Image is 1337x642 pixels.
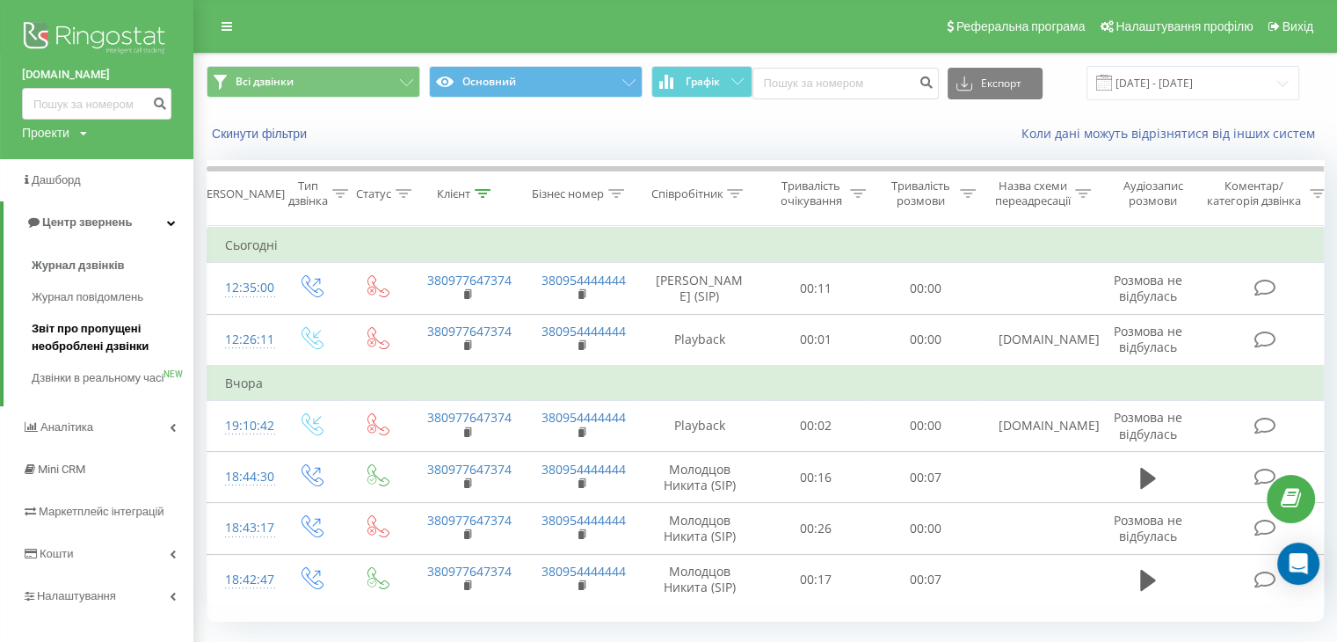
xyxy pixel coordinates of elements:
[356,186,391,201] div: Статус
[871,400,981,451] td: 00:00
[40,547,73,560] span: Кошти
[32,313,193,362] a: Звіт про пропущені необроблені дзвінки
[225,460,260,494] div: 18:44:30
[196,186,285,201] div: [PERSON_NAME]
[1114,409,1182,441] span: Розмова не відбулась
[32,281,193,313] a: Журнал повідомлень
[427,461,512,478] a: 380977647374
[1283,19,1313,33] span: Вихід
[427,272,512,288] a: 380977647374
[42,215,132,229] span: Центр звернень
[427,512,512,529] a: 380977647374
[32,369,163,387] span: Дзвінки в реальному часі
[638,503,761,554] td: Молодцов Никита (SIP)
[32,250,193,281] a: Журнал дзвінків
[39,505,164,518] span: Маркетплейс інтеграцій
[37,589,116,602] span: Налаштування
[871,554,981,605] td: 00:07
[871,263,981,314] td: 00:00
[32,320,185,355] span: Звіт про пропущені необроблені дзвінки
[207,66,420,98] button: Всі дзвінки
[437,186,470,201] div: Клієнт
[886,179,956,208] div: Тривалість розмови
[638,263,761,314] td: [PERSON_NAME] (SIP)
[541,461,626,478] a: 380954444444
[752,68,939,99] input: Пошук за номером
[207,228,1333,263] td: Сьогодні
[225,323,260,357] div: 12:26:11
[1114,512,1182,544] span: Розмова не відбулась
[638,554,761,605] td: Молодцов Никита (SIP)
[4,201,193,244] a: Центр звернень
[22,18,171,62] img: Ringostat logo
[638,452,761,503] td: Молодцов Никита (SIP)
[22,88,171,120] input: Пошук за номером
[22,124,69,142] div: Проекти
[1021,125,1324,142] a: Коли дані можуть відрізнятися вiд інших систем
[225,563,260,597] div: 18:42:47
[761,314,871,366] td: 00:01
[956,19,1086,33] span: Реферальна програма
[207,366,1333,401] td: Вчора
[427,323,512,339] a: 380977647374
[761,400,871,451] td: 00:02
[686,76,720,88] span: Графік
[32,173,81,186] span: Дашборд
[541,512,626,529] a: 380954444444
[638,314,761,366] td: Playback
[427,409,512,426] a: 380977647374
[776,179,846,208] div: Тривалість очікування
[948,68,1043,99] button: Експорт
[995,179,1071,208] div: Назва схеми переадресації
[541,409,626,426] a: 380954444444
[981,400,1095,451] td: [DOMAIN_NAME]
[871,314,981,366] td: 00:00
[541,323,626,339] a: 380954444444
[761,554,871,605] td: 00:17
[532,186,604,201] div: Бізнес номер
[761,263,871,314] td: 00:11
[981,314,1095,366] td: [DOMAIN_NAME]
[225,511,260,545] div: 18:43:17
[761,503,871,554] td: 00:26
[1277,543,1319,585] div: Open Intercom Messenger
[1114,272,1182,304] span: Розмова не відбулась
[1114,323,1182,355] span: Розмова не відбулась
[236,75,294,89] span: Всі дзвінки
[429,66,643,98] button: Основний
[871,452,981,503] td: 00:07
[650,186,723,201] div: Співробітник
[427,563,512,580] a: 380977647374
[638,400,761,451] td: Playback
[288,179,328,208] div: Тип дзвінка
[1110,179,1195,208] div: Аудіозапис розмови
[1203,179,1305,208] div: Коментар/категорія дзвінка
[225,271,260,305] div: 12:35:00
[22,66,171,84] a: [DOMAIN_NAME]
[32,257,125,274] span: Журнал дзвінків
[38,463,85,476] span: Mini CRM
[761,452,871,503] td: 00:16
[871,503,981,554] td: 00:00
[1115,19,1253,33] span: Налаштування профілю
[32,362,193,394] a: Дзвінки в реальному часіNEW
[207,126,316,142] button: Скинути фільтри
[40,420,93,434] span: Аналiтика
[225,409,260,443] div: 19:10:42
[651,66,752,98] button: Графік
[541,563,626,580] a: 380954444444
[32,288,143,306] span: Журнал повідомлень
[541,272,626,288] a: 380954444444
